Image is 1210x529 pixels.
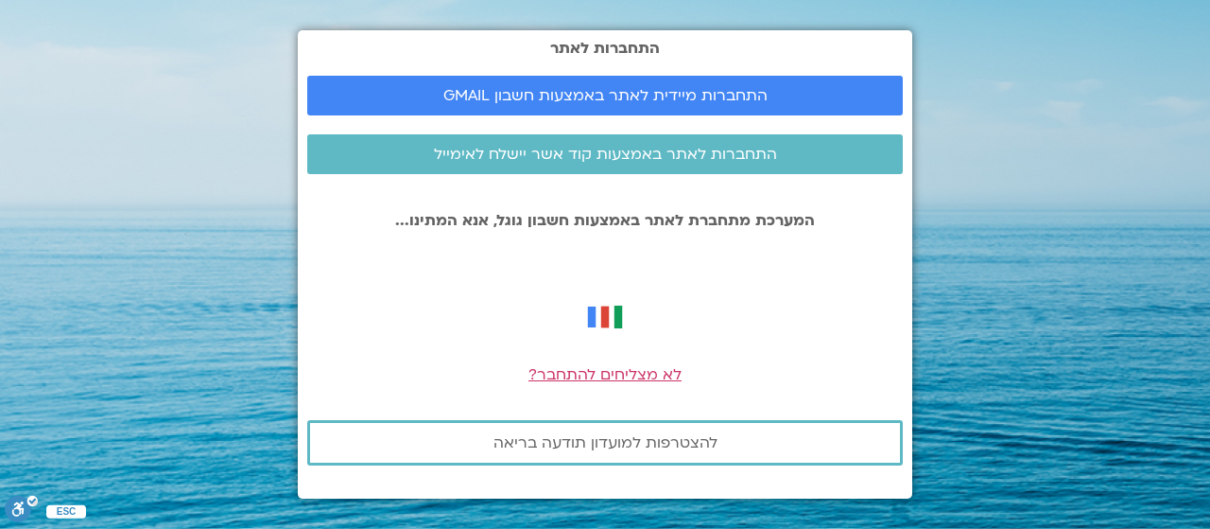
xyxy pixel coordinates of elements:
a: התחברות לאתר באמצעות קוד אשר יישלח לאימייל [307,134,903,174]
a: לא מצליחים להתחבר? [528,364,682,385]
a: התחברות מיידית לאתר באמצעות חשבון GMAIL [307,76,903,115]
h2: התחברות לאתר [307,40,903,57]
span: התחברות מיידית לאתר באמצעות חשבון GMAIL [443,87,768,104]
span: התחברות לאתר באמצעות קוד אשר יישלח לאימייל [434,146,777,163]
a: להצטרפות למועדון תודעה בריאה [307,420,903,466]
p: המערכת מתחברת לאתר באמצעות חשבון גוגל, אנא המתינו... [307,212,903,229]
span: להצטרפות למועדון תודעה בריאה [493,434,717,451]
